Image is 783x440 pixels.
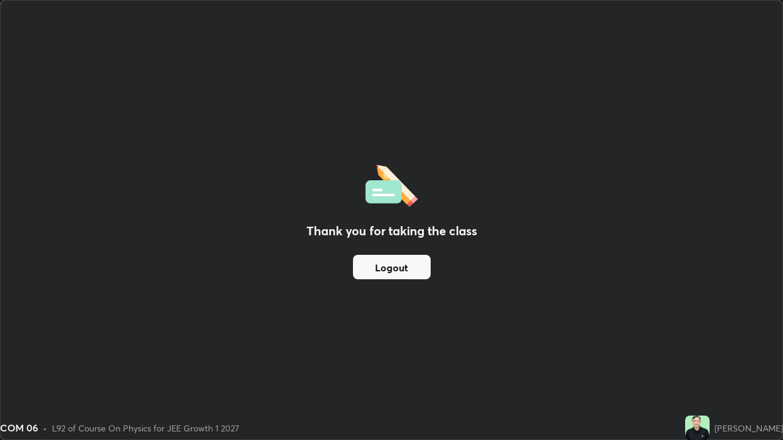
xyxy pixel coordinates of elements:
[714,422,783,435] div: [PERSON_NAME]
[685,416,710,440] img: 2fdfe559f7d547ac9dedf23c2467b70e.jpg
[365,161,418,207] img: offlineFeedback.1438e8b3.svg
[353,255,431,279] button: Logout
[52,422,239,435] div: L92 of Course On Physics for JEE Growth 1 2027
[43,422,47,435] div: •
[306,222,477,240] h2: Thank you for taking the class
